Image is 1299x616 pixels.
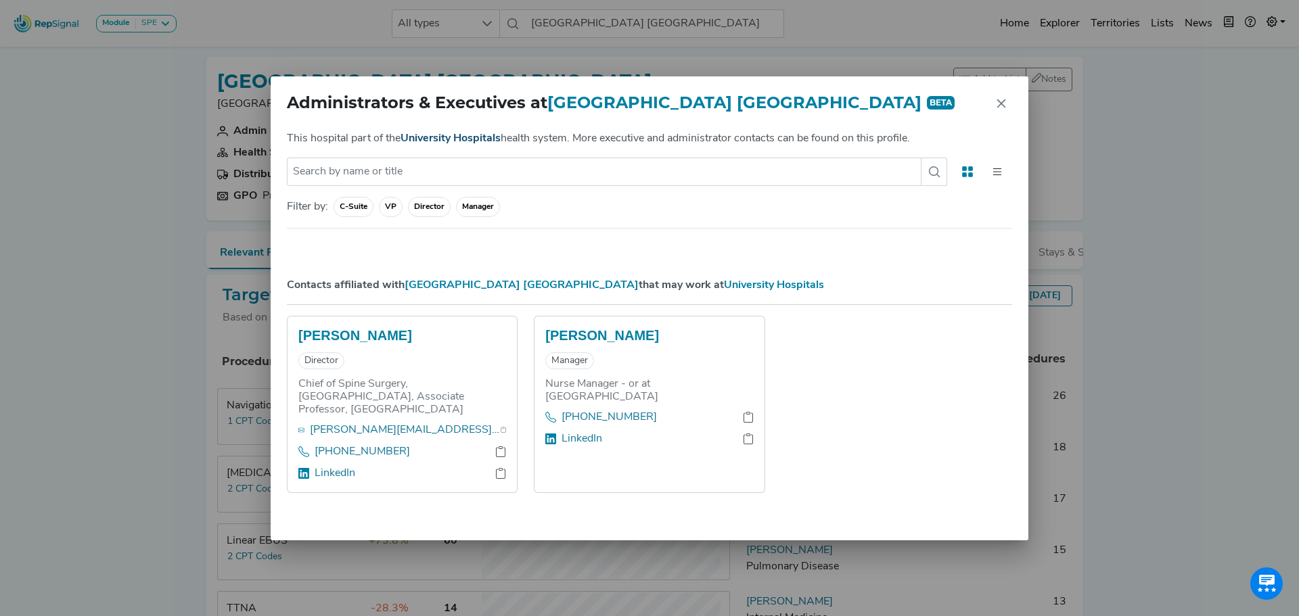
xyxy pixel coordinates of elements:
[287,199,328,215] label: Filter by:
[545,327,753,343] h5: [PERSON_NAME]
[334,197,373,217] span: C-Suite
[408,197,451,217] span: Director
[724,280,824,291] span: University Hospitals
[379,197,403,217] span: VP
[298,378,506,417] h6: Chief of Spine Surgery, [GEOGRAPHIC_DATA], Associate Professor, [GEOGRAPHIC_DATA]
[315,465,355,481] a: LinkedIn
[401,133,501,144] a: University Hospitals
[287,93,955,113] h2: Administrators & Executives at
[545,352,594,369] span: Manager
[315,444,410,460] a: [PHONE_NUMBER]
[990,93,1012,114] button: Close
[287,158,921,186] input: Search by name or title
[298,352,344,369] span: Director
[287,280,824,291] strong: Contacts affiliated with that may work at
[287,131,1007,147] p: This hospital part of the health system. More executive and administrator contacts can be found o...
[562,409,657,425] a: [PHONE_NUMBER]
[562,431,602,447] a: LinkedIn
[927,96,955,110] span: BETA
[456,197,500,217] span: Manager
[298,327,506,343] h5: [PERSON_NAME]
[310,422,501,438] a: [PERSON_NAME][EMAIL_ADDRESS][PERSON_NAME][DOMAIN_NAME]
[545,378,753,404] h6: Nurse Manager - or at [GEOGRAPHIC_DATA]
[405,280,639,291] span: [GEOGRAPHIC_DATA] [GEOGRAPHIC_DATA]
[547,93,921,112] span: [GEOGRAPHIC_DATA] [GEOGRAPHIC_DATA]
